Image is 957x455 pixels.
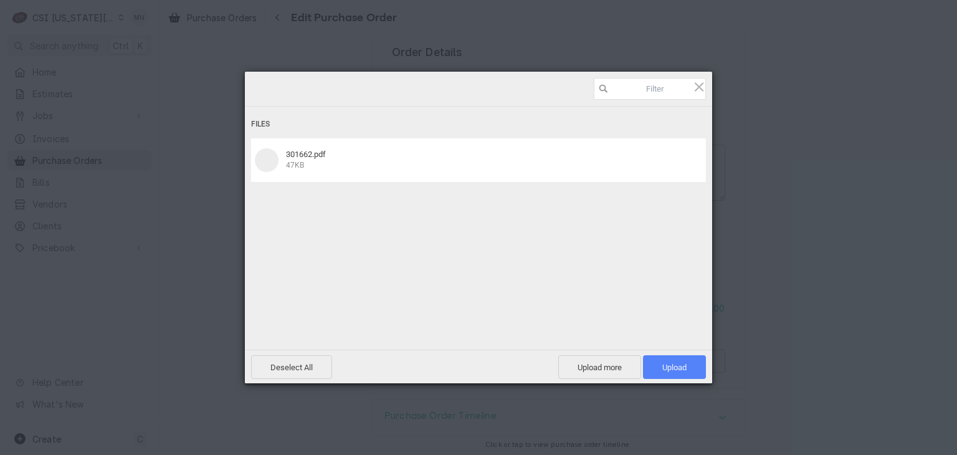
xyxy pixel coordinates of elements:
span: Upload [662,363,687,372]
span: Upload [643,355,706,379]
span: Deselect All [251,355,332,379]
span: 47KB [286,161,304,170]
span: 301662.pdf [286,150,326,159]
input: Filter [594,78,706,100]
span: Upload more [558,355,641,379]
span: Click here or hit ESC to close picker [692,80,706,93]
div: Files [251,113,706,136]
div: 301662.pdf [282,150,690,170]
